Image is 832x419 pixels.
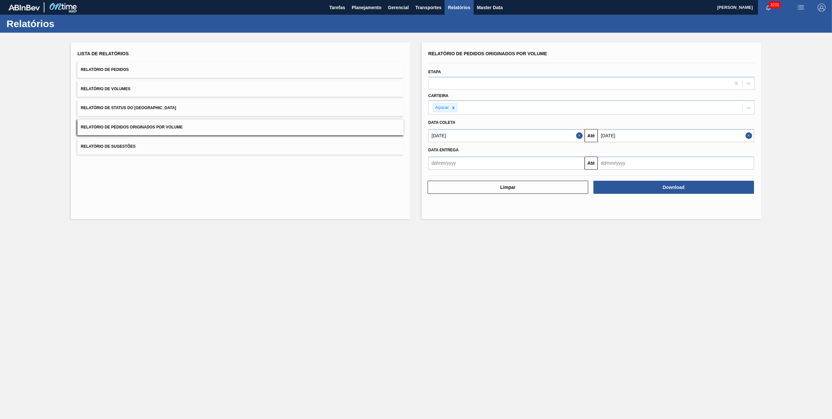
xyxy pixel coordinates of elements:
[428,181,588,194] button: Limpar
[81,87,130,91] span: Relatório de Volumes
[585,129,598,142] button: Até
[8,5,40,10] img: TNhmsLtSVTkK8tSr43FrP2fwEKptu5GPRR3wAAAABJRU5ErkJggg==
[77,119,404,135] button: Relatório de Pedidos Originados por Volume
[598,129,754,142] input: dd/mm/yyyy
[7,20,122,27] h1: Relatórios
[428,148,459,152] span: Data entrega
[81,125,182,129] span: Relatório de Pedidos Originados por Volume
[593,181,754,194] button: Download
[433,104,450,112] div: Açúcar
[428,51,547,56] span: Relatório de Pedidos Originados por Volume
[758,3,779,12] button: Notificações
[428,120,455,125] span: Data coleta
[576,129,585,142] button: Close
[477,4,503,11] span: Master Data
[81,144,135,149] span: Relatório de Sugestões
[448,4,470,11] span: Relatórios
[428,129,585,142] input: dd/mm/yyyy
[746,129,754,142] button: Close
[428,157,585,170] input: dd/mm/yyyy
[329,4,345,11] span: Tarefas
[797,4,805,11] img: userActions
[77,51,129,56] span: Lista de Relatórios
[388,4,409,11] span: Gerencial
[77,139,404,155] button: Relatório de Sugestões
[81,67,129,72] span: Relatório de Pedidos
[352,4,381,11] span: Planejamento
[77,100,404,116] button: Relatório de Status do [GEOGRAPHIC_DATA]
[81,106,176,110] span: Relatório de Status do [GEOGRAPHIC_DATA]
[428,93,448,98] label: Carteira
[415,4,441,11] span: Transportes
[818,4,825,11] img: Logout
[585,157,598,170] button: Até
[428,70,441,74] label: Etapa
[598,157,754,170] input: dd/mm/yyyy
[769,1,780,8] span: 3201
[77,62,404,78] button: Relatório de Pedidos
[77,81,404,97] button: Relatório de Volumes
